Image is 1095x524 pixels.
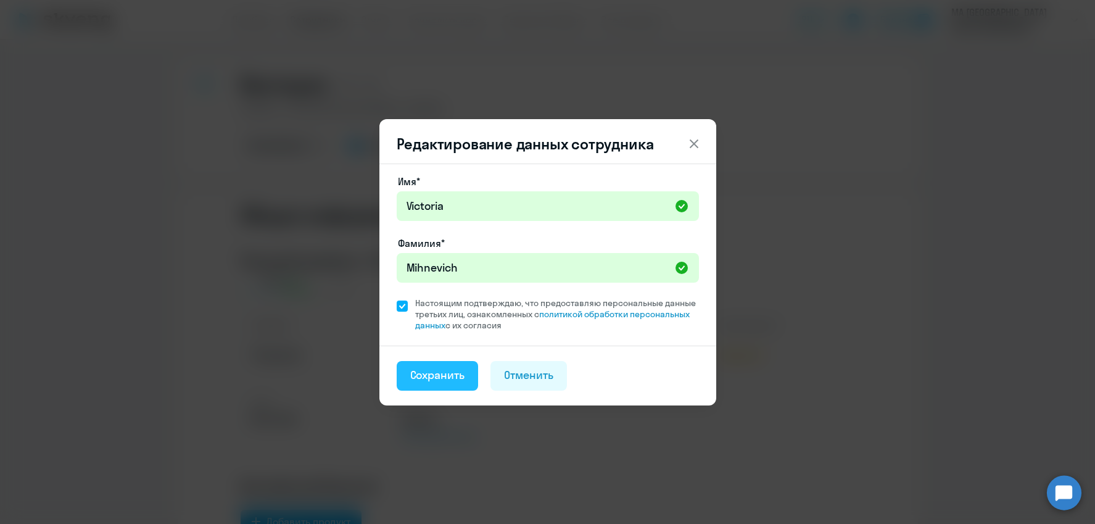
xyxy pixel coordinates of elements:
[397,361,479,391] button: Сохранить
[490,361,567,391] button: Отменить
[504,367,553,383] div: Отменить
[415,309,690,331] a: политикой обработки персональных данных
[410,367,465,383] div: Сохранить
[379,134,716,154] header: Редактирование данных сотрудника
[415,297,699,331] span: Настоящим подтверждаю, что предоставляю персональные данные третьих лиц, ознакомленных с с их сог...
[398,236,445,251] label: Фамилия*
